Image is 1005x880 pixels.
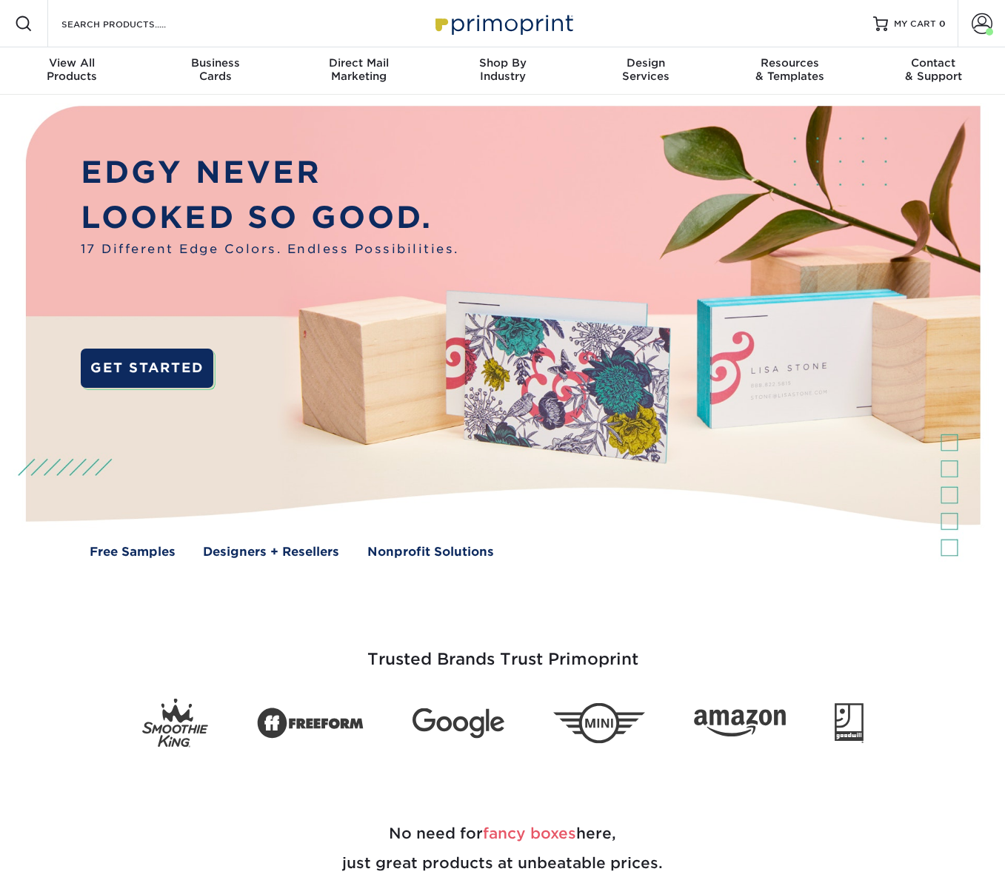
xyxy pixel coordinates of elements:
[70,614,936,687] h3: Trusted Brands Trust Primoprint
[144,47,287,95] a: BusinessCards
[81,195,459,240] p: LOOKED SO GOOD.
[144,56,287,83] div: Cards
[861,56,1005,70] span: Contact
[287,47,431,95] a: Direct MailMarketing
[431,47,575,95] a: Shop ByIndustry
[60,15,204,33] input: SEARCH PRODUCTS.....
[553,702,645,743] img: Mini
[367,543,494,560] a: Nonprofit Solutions
[257,699,364,747] img: Freeform
[90,543,176,560] a: Free Samples
[431,56,575,83] div: Industry
[939,19,946,29] span: 0
[142,699,208,748] img: Smoothie King
[431,56,575,70] span: Shop By
[81,349,214,389] a: GET STARTED
[413,708,504,738] img: Google
[287,56,431,83] div: Marketing
[574,47,718,95] a: DesignServices
[81,150,459,195] p: EDGY NEVER
[574,56,718,70] span: Design
[718,47,861,95] a: Resources& Templates
[429,7,577,39] img: Primoprint
[861,47,1005,95] a: Contact& Support
[574,56,718,83] div: Services
[861,56,1005,83] div: & Support
[144,56,287,70] span: Business
[835,703,864,743] img: Goodwill
[81,240,459,258] span: 17 Different Edge Colors. Endless Possibilities.
[894,18,936,30] span: MY CART
[718,56,861,83] div: & Templates
[718,56,861,70] span: Resources
[694,709,786,737] img: Amazon
[287,56,431,70] span: Direct Mail
[483,824,576,842] span: fancy boxes
[203,543,339,560] a: Designers + Resellers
